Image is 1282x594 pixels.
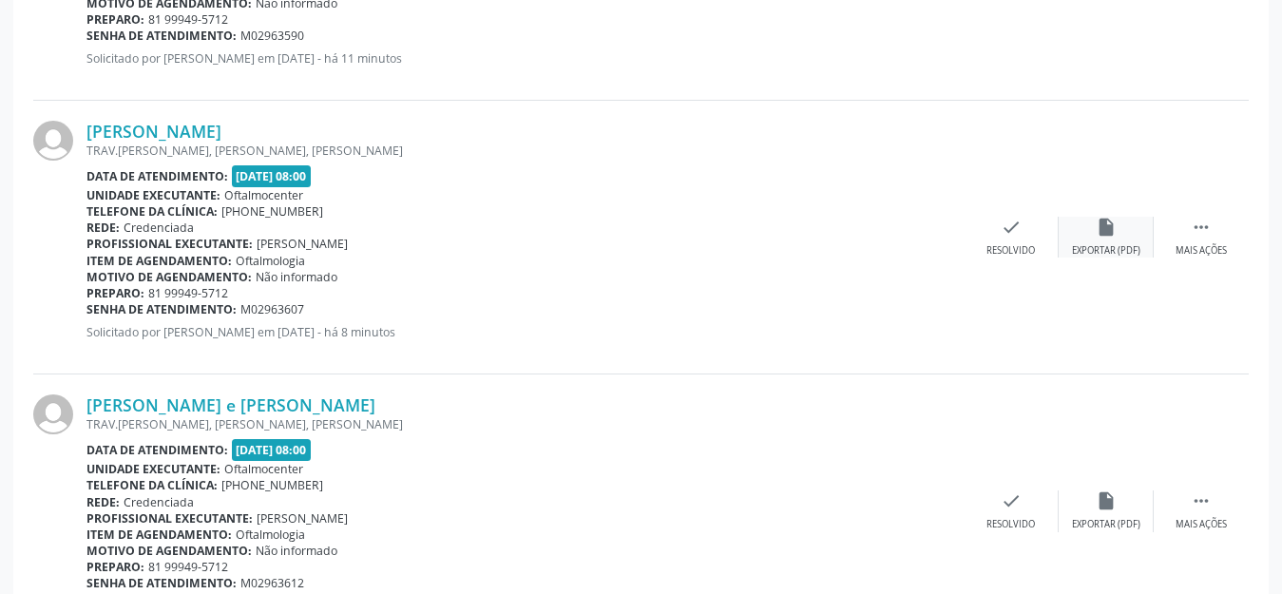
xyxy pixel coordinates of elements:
i:  [1191,490,1212,511]
span: [DATE] 08:00 [232,165,312,187]
b: Data de atendimento: [86,168,228,184]
p: Solicitado por [PERSON_NAME] em [DATE] - há 11 minutos [86,50,964,67]
b: Profissional executante: [86,236,253,252]
div: Exportar (PDF) [1072,518,1140,531]
span: M02963612 [240,575,304,591]
span: [PHONE_NUMBER] [221,477,323,493]
div: Resolvido [986,518,1035,531]
b: Profissional executante: [86,510,253,527]
b: Motivo de agendamento: [86,543,252,559]
b: Rede: [86,494,120,510]
div: Mais ações [1176,244,1227,258]
p: Solicitado por [PERSON_NAME] em [DATE] - há 8 minutos [86,324,964,340]
div: TRAV.[PERSON_NAME], [PERSON_NAME], [PERSON_NAME] [86,416,964,432]
span: Credenciada [124,220,194,236]
span: 81 99949-5712 [148,285,228,301]
b: Rede: [86,220,120,236]
b: Item de agendamento: [86,527,232,543]
span: [PERSON_NAME] [257,236,348,252]
b: Preparo: [86,285,144,301]
i: insert_drive_file [1096,217,1117,238]
a: [PERSON_NAME] e [PERSON_NAME] [86,394,375,415]
b: Unidade executante: [86,461,220,477]
span: [PHONE_NUMBER] [221,203,323,220]
b: Senha de atendimento: [86,301,237,317]
span: Não informado [256,543,337,559]
b: Senha de atendimento: [86,28,237,44]
img: img [33,121,73,161]
span: Oftalmologia [236,253,305,269]
span: Oftalmocenter [224,187,303,203]
b: Motivo de agendamento: [86,269,252,285]
span: M02963607 [240,301,304,317]
span: Oftalmologia [236,527,305,543]
i:  [1191,217,1212,238]
span: [PERSON_NAME] [257,510,348,527]
b: Preparo: [86,11,144,28]
b: Telefone da clínica: [86,477,218,493]
span: Oftalmocenter [224,461,303,477]
b: Senha de atendimento: [86,575,237,591]
div: TRAV.[PERSON_NAME], [PERSON_NAME], [PERSON_NAME] [86,143,964,159]
img: img [33,394,73,434]
b: Unidade executante: [86,187,220,203]
span: 81 99949-5712 [148,11,228,28]
i: check [1001,490,1022,511]
i: check [1001,217,1022,238]
span: [DATE] 08:00 [232,439,312,461]
span: M02963590 [240,28,304,44]
b: Item de agendamento: [86,253,232,269]
b: Preparo: [86,559,144,575]
b: Data de atendimento: [86,442,228,458]
a: [PERSON_NAME] [86,121,221,142]
span: Não informado [256,269,337,285]
i: insert_drive_file [1096,490,1117,511]
span: 81 99949-5712 [148,559,228,575]
div: Mais ações [1176,518,1227,531]
span: Credenciada [124,494,194,510]
div: Exportar (PDF) [1072,244,1140,258]
b: Telefone da clínica: [86,203,218,220]
div: Resolvido [986,244,1035,258]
